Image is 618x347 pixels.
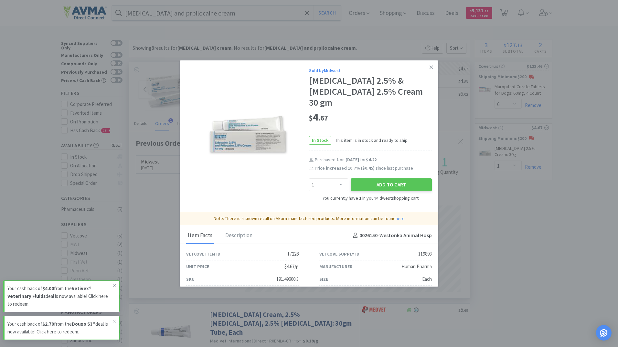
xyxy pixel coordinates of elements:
[182,215,436,222] p: Note: There is a known recall on Akorn-manufactured products. More information can be found
[186,263,209,270] div: Unit Price
[596,325,612,341] div: Open Intercom Messenger
[224,228,254,244] div: Description
[309,67,432,74] div: Sold by Midwest
[186,276,195,283] div: SKU
[315,157,432,163] div: Purchased on for
[366,157,377,163] span: $4.22
[362,165,373,171] span: $0.45
[359,195,361,201] strong: 1
[319,250,359,258] div: Vetcove Supply ID
[350,231,432,240] h4: 0026150 - Westonka Animal Hosp
[396,216,405,221] a: here
[42,285,54,291] strong: $4.00
[319,263,353,270] div: Manufacturer
[42,321,54,327] strong: $2.70
[326,165,375,171] span: increased 10.7 % ( )
[319,276,328,283] div: Size
[284,263,299,270] div: $4.67/g
[186,228,214,244] div: Item Facts
[401,263,432,270] div: Human Pharma
[276,275,299,283] div: 191.49600.3
[418,250,432,258] div: 119893
[309,110,328,123] span: 4
[309,136,331,144] span: In Stock
[309,113,313,122] span: $
[422,275,432,283] div: Each
[72,321,95,327] strong: Douxo S3®
[206,92,290,176] img: 304ccc4330eb420594e30cc35eebb2ea_119893.jpg
[318,113,328,122] span: . 67
[331,137,408,144] span: This item is in stock and ready to ship
[336,157,339,163] span: 1
[7,320,113,336] p: Your cash back of from the deal is now available! Click here to redeem.
[309,75,432,108] div: [MEDICAL_DATA] 2.5% & [MEDICAL_DATA] 2.5% Cream 30 gm
[346,157,359,163] span: [DATE]
[351,178,432,191] button: Add to Cart
[309,195,432,202] div: You currently have in your Midwest shopping cart
[315,164,432,172] div: Price since last purchase
[186,250,220,258] div: Vetcove Item ID
[7,285,113,308] p: Your cash back of from the deal is now available! Click here to redeem.
[287,250,299,258] div: 17228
